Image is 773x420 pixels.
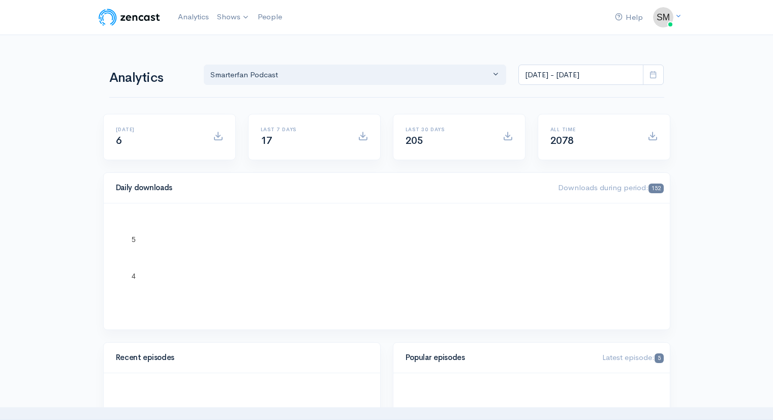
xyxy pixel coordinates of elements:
iframe: gist-messenger-bubble-iframe [738,385,763,410]
h4: Recent episodes [116,353,362,362]
button: Smarterfan Podcast [204,65,507,85]
span: Latest episode: [602,352,663,362]
div: Smarterfan Podcast [210,69,491,81]
h1: Analytics [109,71,192,85]
a: Analytics [174,6,213,28]
span: 17 [261,134,272,147]
img: ... [653,7,673,27]
h6: Last 30 days [406,127,490,132]
img: ZenCast Logo [97,7,162,27]
h6: All time [550,127,635,132]
h4: Daily downloads [116,184,546,192]
span: 6 [116,134,122,147]
a: Help [611,7,647,28]
h4: Popular episodes [406,353,591,362]
input: analytics date range selector [518,65,643,85]
h6: [DATE] [116,127,201,132]
span: 2078 [550,134,574,147]
span: 152 [648,184,663,193]
span: Downloads during period: [558,183,663,192]
h6: Last 7 days [261,127,346,132]
a: Shows [213,6,254,28]
span: 205 [406,134,423,147]
svg: A chart. [116,216,658,317]
span: 5 [655,353,663,363]
text: 5 [132,235,136,244]
text: 4 [132,272,136,280]
a: People [254,6,286,28]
